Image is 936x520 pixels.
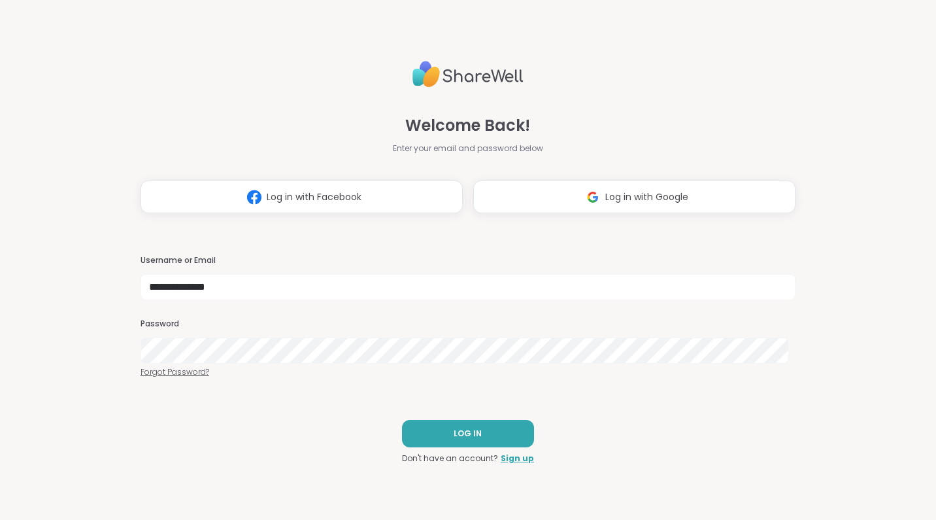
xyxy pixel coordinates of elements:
[580,185,605,209] img: ShareWell Logomark
[402,420,534,447] button: LOG IN
[454,428,482,440] span: LOG IN
[605,190,688,204] span: Log in with Google
[267,190,361,204] span: Log in with Facebook
[393,143,543,154] span: Enter your email and password below
[473,181,795,213] button: Log in with Google
[405,114,530,137] span: Welcome Back!
[141,255,795,266] h3: Username or Email
[141,366,795,378] a: Forgot Password?
[501,453,534,464] a: Sign up
[141,181,463,213] button: Log in with Facebook
[412,56,524,93] img: ShareWell Logo
[242,185,267,209] img: ShareWell Logomark
[402,453,498,464] span: Don't have an account?
[141,319,795,330] h3: Password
